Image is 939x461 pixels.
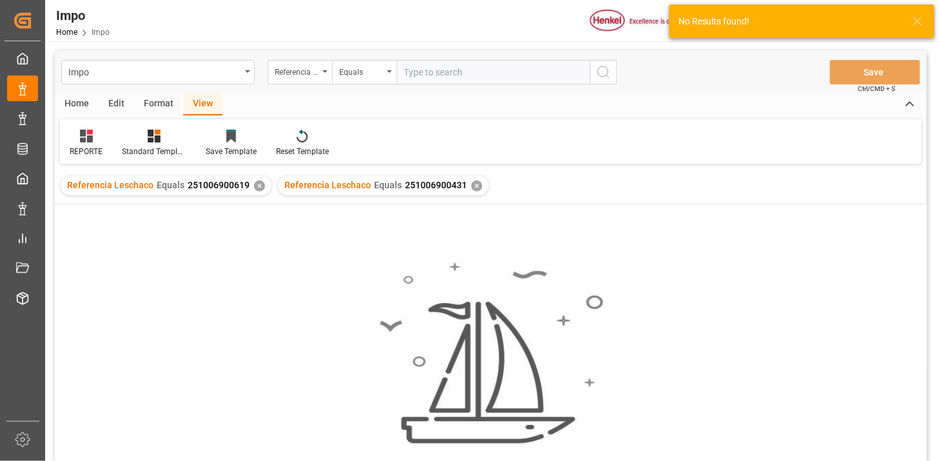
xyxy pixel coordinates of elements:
div: View [183,93,222,115]
div: No Results found! [678,15,900,28]
div: Impo [56,6,110,25]
div: Reset Template [276,146,329,157]
img: smooth_sailing.jpeg [378,261,604,446]
div: Standard Templates [122,146,186,157]
span: Referencia Leschaco [67,180,153,190]
input: Type to search [397,60,590,84]
div: ✕ [471,181,482,191]
button: open menu [268,60,332,84]
div: Save Template [206,146,257,157]
div: REPORTE [70,146,103,157]
span: Equals [157,180,184,190]
div: Edit [99,93,134,115]
span: Referencia Leschaco [284,180,371,190]
span: 251006900619 [188,180,250,190]
button: Save [830,60,920,84]
span: Equals [374,180,402,190]
img: Henkel%20logo.jpg_1689854090.jpg [590,10,698,32]
button: open menu [332,60,397,84]
a: Home [56,28,77,37]
div: Impo [68,63,241,79]
button: open menu [61,60,255,84]
div: ✕ [254,181,265,191]
div: Equals [339,63,383,78]
span: Ctrl/CMD + S [858,84,896,93]
span: 251006900431 [405,180,467,190]
div: Referencia Leschaco [275,63,319,78]
button: search button [590,60,617,84]
div: Format [134,93,183,115]
div: Home [55,93,99,115]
